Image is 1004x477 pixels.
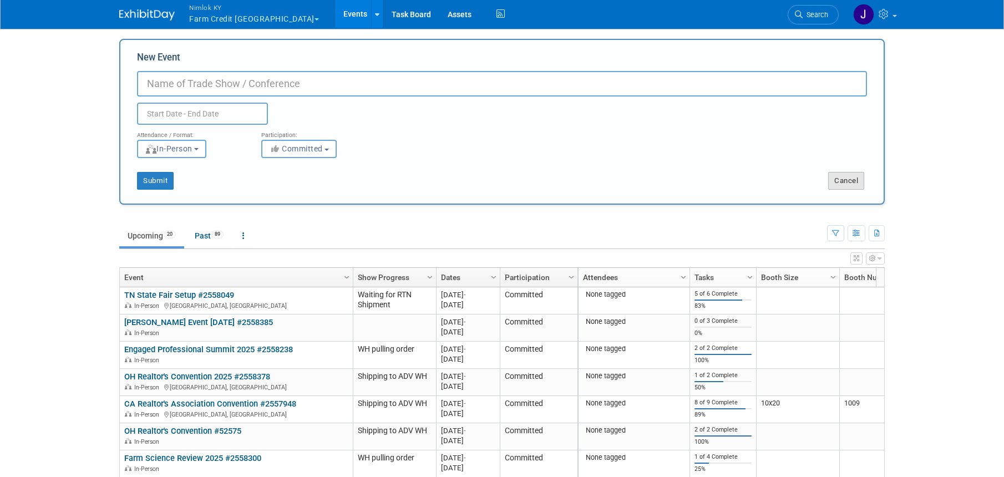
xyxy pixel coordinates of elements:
[441,426,495,435] div: [DATE]
[125,329,131,335] img: In-Person Event
[134,357,163,364] span: In-Person
[261,140,337,158] button: Committed
[464,454,466,462] span: -
[124,453,261,463] a: Farm Science Review 2025 #2558300
[464,318,466,326] span: -
[186,225,232,246] a: Past89
[583,372,686,380] div: None tagged
[358,268,429,287] a: Show Progress
[134,302,163,309] span: In-Person
[464,372,466,380] span: -
[500,396,577,423] td: Committed
[500,314,577,342] td: Committed
[125,438,131,444] img: In-Person Event
[694,268,749,287] a: Tasks
[464,427,466,435] span: -
[134,329,163,337] span: In-Person
[441,409,495,418] div: [DATE]
[441,290,495,300] div: [DATE]
[124,409,348,419] div: [GEOGRAPHIC_DATA], [GEOGRAPHIC_DATA]
[500,369,577,396] td: Committed
[583,317,686,326] div: None tagged
[125,302,131,308] img: In-Person Event
[583,426,686,435] div: None tagged
[353,287,436,314] td: Waiting for RTN Shipment
[125,384,131,389] img: In-Person Event
[261,125,369,139] div: Participation:
[803,11,828,19] span: Search
[694,317,752,325] div: 0 of 3 Complete
[137,103,268,125] input: Start Date - End Date
[694,426,752,434] div: 2 of 2 Complete
[583,453,686,462] div: None tagged
[425,273,434,282] span: Column Settings
[744,268,757,285] a: Column Settings
[269,144,323,153] span: Committed
[829,273,838,282] span: Column Settings
[756,396,839,423] td: 10x20
[125,411,131,417] img: In-Person Event
[694,344,752,352] div: 2 of 2 Complete
[441,327,495,337] div: [DATE]
[694,399,752,407] div: 8 of 9 Complete
[828,172,864,190] button: Cancel
[441,399,495,408] div: [DATE]
[124,344,293,354] a: Engaged Professional Summit 2025 #2558238
[788,5,839,24] a: Search
[134,465,163,473] span: In-Person
[137,172,174,190] button: Submit
[441,372,495,381] div: [DATE]
[189,2,319,13] span: Nimlok KY
[583,344,686,353] div: None tagged
[134,384,163,391] span: In-Person
[342,273,351,282] span: Column Settings
[164,230,176,238] span: 20
[124,372,270,382] a: OH Realtor's Convention 2025 #2558378
[125,357,131,362] img: In-Person Event
[124,317,273,327] a: [PERSON_NAME] Event [DATE] #2558385
[124,399,296,409] a: CA Realtor's Association Convention #2557948
[441,354,495,364] div: [DATE]
[694,438,752,446] div: 100%
[839,396,922,423] td: 1009
[145,144,192,153] span: In-Person
[441,382,495,391] div: [DATE]
[441,463,495,473] div: [DATE]
[694,384,752,392] div: 50%
[694,453,752,461] div: 1 of 4 Complete
[424,268,437,285] a: Column Settings
[566,268,578,285] a: Column Settings
[464,345,466,353] span: -
[489,273,498,282] span: Column Settings
[464,399,466,408] span: -
[125,465,131,471] img: In-Person Event
[137,125,245,139] div: Attendance / Format:
[694,372,752,379] div: 1 of 2 Complete
[124,301,348,310] div: [GEOGRAPHIC_DATA], [GEOGRAPHIC_DATA]
[694,302,752,310] div: 83%
[500,342,577,369] td: Committed
[583,399,686,408] div: None tagged
[679,273,688,282] span: Column Settings
[137,51,180,68] label: New Event
[488,268,500,285] a: Column Settings
[583,290,686,299] div: None tagged
[119,225,184,246] a: Upcoming20
[124,268,346,287] a: Event
[853,4,874,25] img: Jamie Dunn
[134,411,163,418] span: In-Person
[746,273,754,282] span: Column Settings
[761,268,832,287] a: Booth Size
[119,9,175,21] img: ExhibitDay
[500,287,577,314] td: Committed
[500,423,577,450] td: Committed
[441,344,495,354] div: [DATE]
[694,290,752,298] div: 5 of 6 Complete
[124,382,348,392] div: [GEOGRAPHIC_DATA], [GEOGRAPHIC_DATA]
[124,290,234,300] a: TN State Fair Setup #2558049
[678,268,690,285] a: Column Settings
[137,140,206,158] button: In-Person
[464,291,466,299] span: -
[353,396,436,423] td: Shipping to ADV WH
[137,71,867,97] input: Name of Trade Show / Conference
